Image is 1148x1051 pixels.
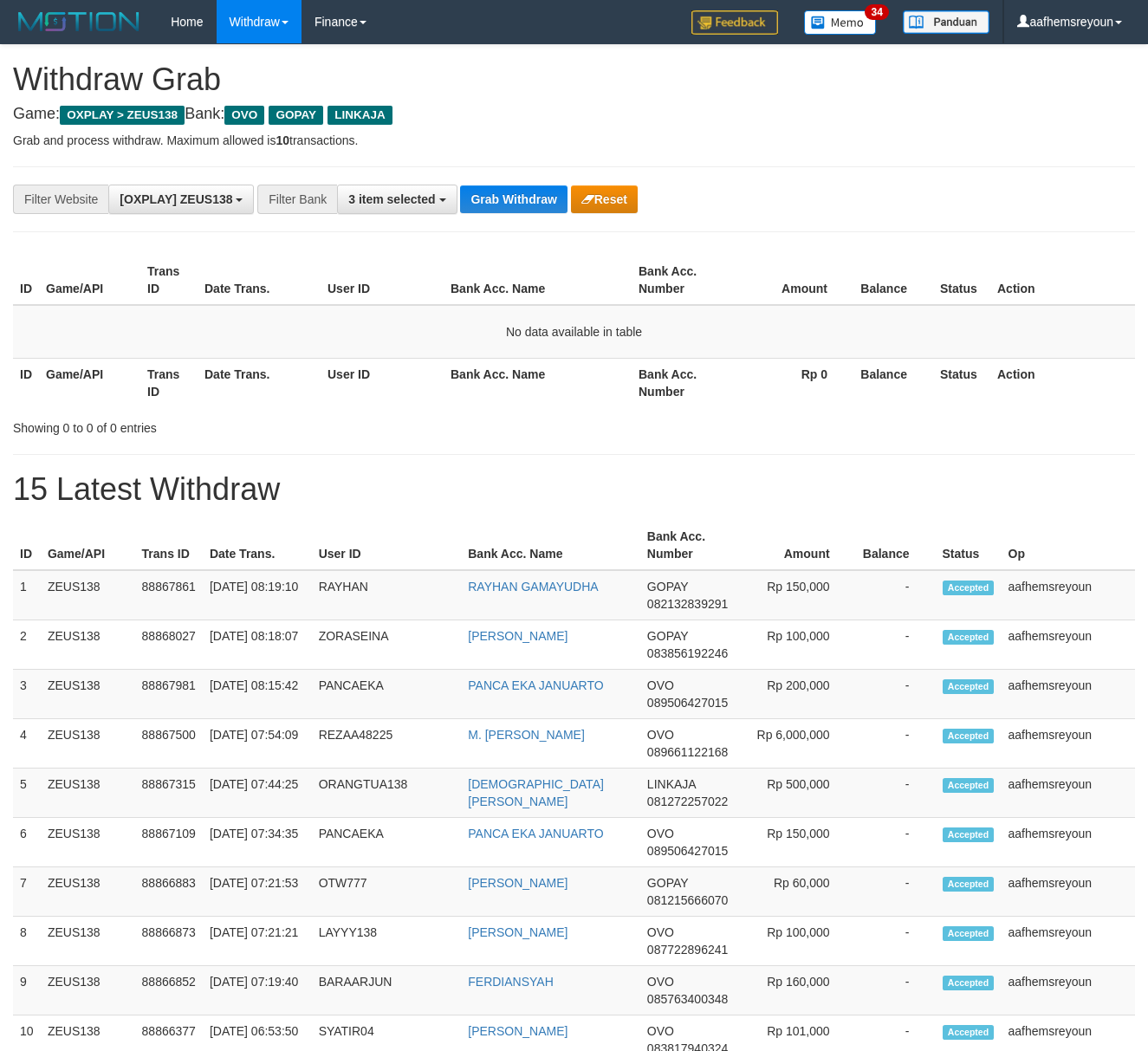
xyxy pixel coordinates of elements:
[108,185,254,214] button: [OXPLAY] ZEUS138
[41,670,135,719] td: ZEUS138
[198,256,321,305] th: Date Trans.
[647,844,728,858] span: Copy 089506427015 to clipboard
[203,769,312,818] td: [DATE] 07:44:25
[203,966,312,1015] td: [DATE] 07:19:40
[135,521,203,570] th: Trans ID
[468,777,604,808] a: [DEMOGRAPHIC_DATA][PERSON_NAME]
[1002,570,1136,620] td: aafhemsreyoun
[39,256,140,305] th: Game/API
[41,818,135,867] td: ZEUS138
[135,917,203,966] td: 88866873
[853,256,933,305] th: Balance
[39,358,140,407] th: Game/API
[348,192,435,206] span: 3 item selected
[647,943,728,957] span: Copy 087722896241 to clipboard
[1002,620,1136,670] td: aafhemsreyoun
[312,867,462,917] td: OTW777
[742,966,856,1015] td: Rp 160,000
[1002,521,1136,570] th: Op
[936,521,1002,570] th: Status
[571,185,638,213] button: Reset
[647,992,728,1006] span: Copy 085763400348 to clipboard
[13,620,41,670] td: 2
[647,629,688,643] span: GOPAY
[203,867,312,917] td: [DATE] 07:21:53
[468,678,603,692] a: PANCA EKA JANUARTO
[140,358,198,407] th: Trans ID
[632,358,733,407] th: Bank Acc. Number
[943,1025,995,1040] span: Accepted
[41,966,135,1015] td: ZEUS138
[990,256,1135,305] th: Action
[856,966,936,1015] td: -
[1002,966,1136,1015] td: aafhemsreyoun
[468,876,568,890] a: [PERSON_NAME]
[647,827,674,840] span: OVO
[41,719,135,769] td: ZEUS138
[853,358,933,407] th: Balance
[742,521,856,570] th: Amount
[444,256,632,305] th: Bank Acc. Name
[742,719,856,769] td: Rp 6,000,000
[13,769,41,818] td: 5
[41,917,135,966] td: ZEUS138
[312,620,462,670] td: ZORASEINA
[943,729,995,743] span: Accepted
[468,1024,568,1038] a: [PERSON_NAME]
[13,106,1135,123] h4: Game: Bank:
[135,570,203,620] td: 88867861
[41,521,135,570] th: Game/API
[312,917,462,966] td: LAYYY138
[933,256,990,305] th: Status
[733,256,853,305] th: Amount
[647,893,728,907] span: Copy 081215666070 to clipboard
[856,867,936,917] td: -
[461,521,640,570] th: Bank Acc. Name
[647,1024,674,1038] span: OVO
[1002,818,1136,867] td: aafhemsreyoun
[13,472,1135,507] h1: 15 Latest Withdraw
[41,769,135,818] td: ZEUS138
[203,521,312,570] th: Date Trans.
[647,678,674,692] span: OVO
[742,670,856,719] td: Rp 200,000
[13,966,41,1015] td: 9
[13,358,39,407] th: ID
[13,256,39,305] th: ID
[460,185,567,213] button: Grab Withdraw
[742,570,856,620] td: Rp 150,000
[13,670,41,719] td: 3
[856,620,936,670] td: -
[943,630,995,645] span: Accepted
[856,818,936,867] td: -
[13,570,41,620] td: 1
[943,926,995,941] span: Accepted
[647,925,674,939] span: OVO
[224,106,264,125] span: OVO
[13,132,1135,149] p: Grab and process withdraw. Maximum allowed is transactions.
[647,795,728,808] span: Copy 081272257022 to clipboard
[640,521,742,570] th: Bank Acc. Number
[647,777,696,791] span: LINKAJA
[135,966,203,1015] td: 88866852
[468,629,568,643] a: [PERSON_NAME]
[312,769,462,818] td: ORANGTUA138
[13,185,108,214] div: Filter Website
[733,358,853,407] th: Rp 0
[41,620,135,670] td: ZEUS138
[632,256,733,305] th: Bank Acc. Number
[647,696,728,710] span: Copy 089506427015 to clipboard
[312,521,462,570] th: User ID
[203,670,312,719] td: [DATE] 08:15:42
[203,570,312,620] td: [DATE] 08:19:10
[1002,769,1136,818] td: aafhemsreyoun
[943,827,995,842] span: Accepted
[856,917,936,966] td: -
[203,719,312,769] td: [DATE] 07:54:09
[468,728,585,742] a: M. [PERSON_NAME]
[943,877,995,892] span: Accepted
[135,818,203,867] td: 88867109
[943,976,995,990] span: Accepted
[328,106,392,125] span: LINKAJA
[13,9,145,35] img: MOTION_logo.png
